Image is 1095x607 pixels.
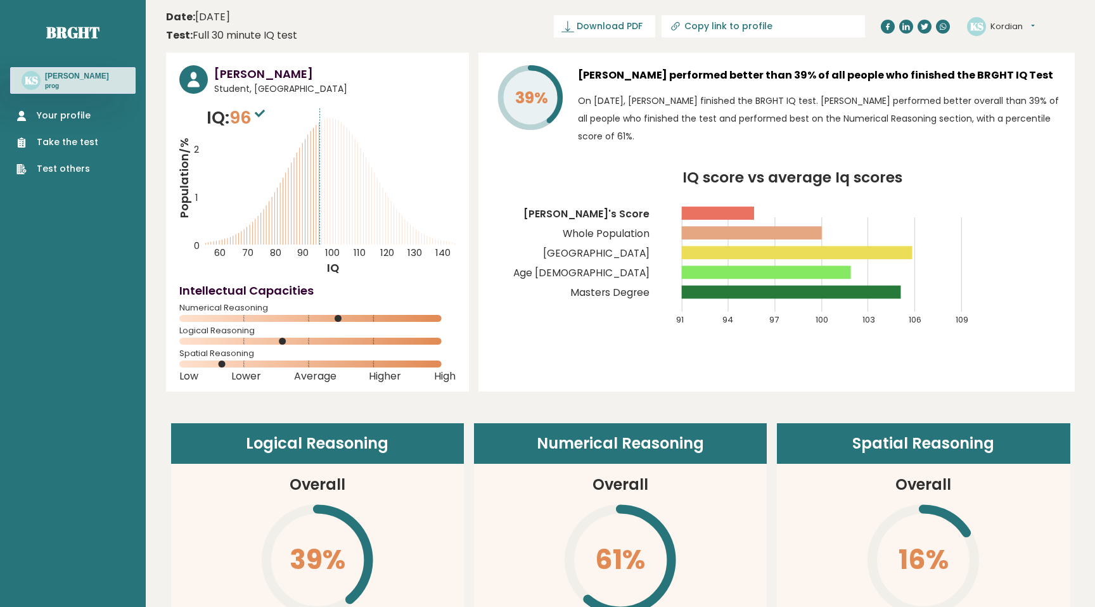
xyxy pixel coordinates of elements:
[297,246,309,259] tspan: 90
[592,473,648,496] h3: Overall
[166,28,297,43] div: Full 30 minute IQ test
[434,374,456,379] span: High
[769,314,779,326] tspan: 97
[16,162,98,176] a: Test others
[354,246,366,259] tspan: 110
[327,260,339,276] tspan: IQ
[909,314,921,326] tspan: 106
[577,20,643,33] span: Download PDF
[16,109,98,122] a: Your profile
[816,314,828,326] tspan: 100
[214,246,226,259] tspan: 60
[166,10,230,25] time: [DATE]
[16,136,98,149] a: Take the test
[179,305,456,310] span: Numerical Reasoning
[46,22,99,42] a: Brght
[676,314,684,326] tspan: 91
[207,105,268,131] p: IQ:
[956,314,968,326] tspan: 109
[231,374,261,379] span: Lower
[176,137,192,218] tspan: Population/%
[682,167,902,188] tspan: IQ score vs average Iq scores
[895,473,951,496] h3: Overall
[862,314,875,326] tspan: 103
[179,328,456,333] span: Logical Reasoning
[578,92,1061,145] p: On [DATE], [PERSON_NAME] finished the BRGHT IQ test. [PERSON_NAME] performed better overall than ...
[777,423,1070,464] header: Spatial Reasoning
[195,191,198,204] tspan: 1
[513,266,650,279] tspan: Age [DEMOGRAPHIC_DATA]
[407,246,422,259] tspan: 130
[515,87,548,109] tspan: 39%
[214,82,456,96] span: Student, [GEOGRAPHIC_DATA]
[722,314,733,326] tspan: 94
[543,246,650,260] tspan: [GEOGRAPHIC_DATA]
[474,423,767,464] header: Numerical Reasoning
[171,423,464,464] header: Logical Reasoning
[45,82,109,91] p: prog
[563,227,650,240] tspan: Whole Population
[578,65,1061,86] h3: [PERSON_NAME] performed better than 39% of all people who finished the BRGHT IQ Test
[523,207,650,220] tspan: [PERSON_NAME]'s Score
[194,143,199,156] tspan: 2
[179,282,456,299] h4: Intellectual Capacities
[179,374,198,379] span: Low
[166,28,193,42] b: Test:
[166,10,195,24] b: Date:
[369,374,401,379] span: Higher
[380,246,394,259] tspan: 120
[570,286,650,299] tspan: Masters Degree
[294,374,336,379] span: Average
[214,65,456,82] h3: [PERSON_NAME]
[229,106,268,129] span: 96
[45,71,109,81] h3: [PERSON_NAME]
[270,246,281,259] tspan: 80
[242,246,253,259] tspan: 70
[290,473,345,496] h3: Overall
[325,246,340,259] tspan: 100
[25,73,38,87] text: KS
[990,20,1035,33] button: Kordian
[970,18,983,33] text: KS
[554,15,655,37] a: Download PDF
[194,239,200,252] tspan: 0
[179,351,456,356] span: Spatial Reasoning
[435,246,451,259] tspan: 140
